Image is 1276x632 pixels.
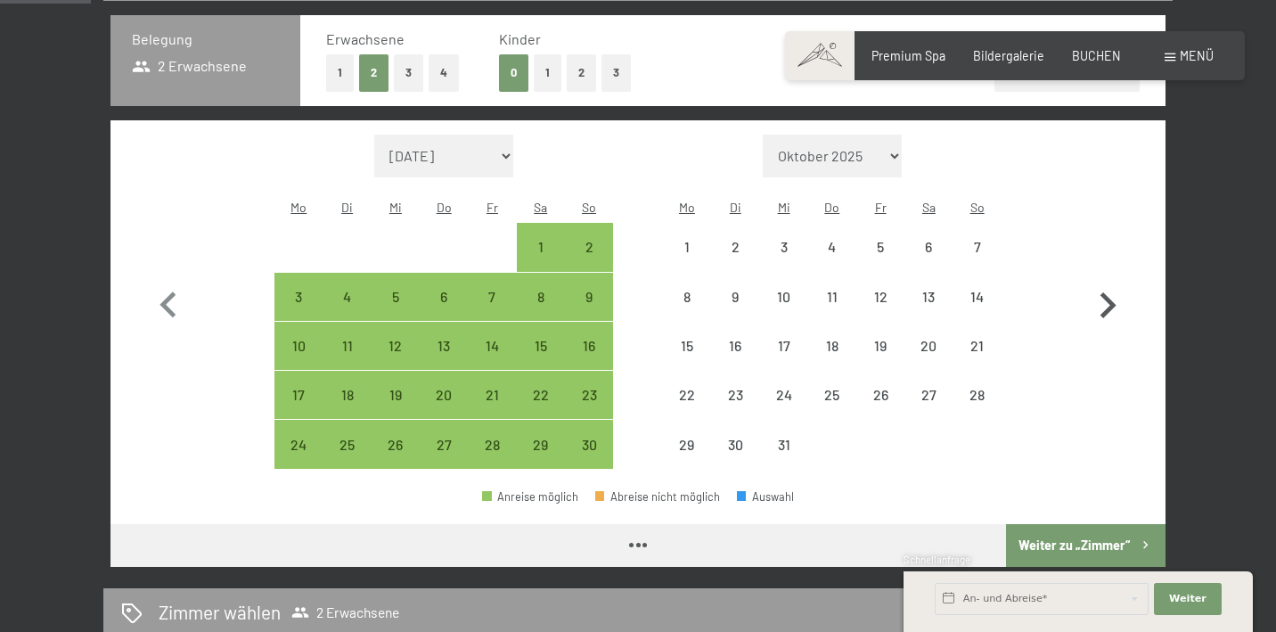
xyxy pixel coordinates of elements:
[759,371,807,419] div: Wed Dec 24 2025
[808,322,856,370] div: Thu Dec 18 2025
[904,371,953,419] div: Sat Dec 27 2025
[595,491,720,503] div: Abreise nicht möglich
[517,273,565,321] div: Anreise möglich
[420,371,468,419] div: Thu Nov 20 2025
[953,322,1002,370] div: Anreise nicht möglich
[567,339,611,383] div: 16
[567,240,611,284] div: 2
[663,371,711,419] div: Mon Dec 22 2025
[711,420,759,468] div: Anreise nicht möglich
[856,223,904,271] div: Anreise nicht möglich
[276,438,321,482] div: 24
[143,135,194,470] button: Vorheriger Monat
[324,290,369,334] div: 4
[468,420,516,468] div: Anreise möglich
[323,420,371,468] div: Tue Nov 25 2025
[274,371,323,419] div: Mon Nov 17 2025
[565,273,613,321] div: Anreise möglich
[759,322,807,370] div: Anreise nicht möglich
[276,339,321,383] div: 10
[858,388,903,432] div: 26
[663,322,711,370] div: Mon Dec 15 2025
[953,223,1002,271] div: Sun Dec 07 2025
[1180,48,1214,63] span: Menü
[904,223,953,271] div: Anreise nicht möglich
[808,322,856,370] div: Anreise nicht möglich
[663,223,711,271] div: Mon Dec 01 2025
[487,200,498,215] abbr: Freitag
[373,339,418,383] div: 12
[759,223,807,271] div: Anreise nicht möglich
[711,273,759,321] div: Anreise nicht möglich
[567,438,611,482] div: 30
[274,420,323,468] div: Mon Nov 24 2025
[778,200,790,215] abbr: Mittwoch
[906,240,951,284] div: 6
[904,371,953,419] div: Anreise nicht möglich
[437,200,452,215] abbr: Donnerstag
[761,240,806,284] div: 3
[372,273,420,321] div: Wed Nov 05 2025
[341,200,353,215] abbr: Dienstag
[132,29,279,49] h3: Belegung
[953,371,1002,419] div: Sun Dec 28 2025
[808,223,856,271] div: Anreise nicht möglich
[711,322,759,370] div: Anreise nicht möglich
[291,603,399,621] span: 2 Erwachsene
[323,371,371,419] div: Anreise möglich
[711,420,759,468] div: Tue Dec 30 2025
[1072,48,1121,63] a: BUCHEN
[565,420,613,468] div: Anreise möglich
[663,223,711,271] div: Anreise nicht möglich
[808,273,856,321] div: Anreise nicht möglich
[276,290,321,334] div: 3
[470,290,514,334] div: 7
[955,290,1000,334] div: 14
[665,438,709,482] div: 29
[810,388,855,432] div: 25
[665,240,709,284] div: 1
[856,273,904,321] div: Fri Dec 12 2025
[713,240,757,284] div: 2
[323,273,371,321] div: Tue Nov 04 2025
[665,339,709,383] div: 15
[582,200,596,215] abbr: Sonntag
[274,273,323,321] div: Mon Nov 03 2025
[810,339,855,383] div: 18
[420,420,468,468] div: Thu Nov 27 2025
[858,240,903,284] div: 5
[761,438,806,482] div: 31
[565,322,613,370] div: Anreise möglich
[565,223,613,271] div: Anreise möglich
[372,420,420,468] div: Wed Nov 26 2025
[567,388,611,432] div: 23
[372,420,420,468] div: Anreise möglich
[856,371,904,419] div: Fri Dec 26 2025
[394,54,423,91] button: 3
[517,223,565,271] div: Sat Nov 01 2025
[565,420,613,468] div: Sun Nov 30 2025
[955,388,1000,432] div: 28
[565,322,613,370] div: Sun Nov 16 2025
[372,322,420,370] div: Anreise möglich
[761,290,806,334] div: 10
[276,388,321,432] div: 17
[953,322,1002,370] div: Sun Dec 21 2025
[468,322,516,370] div: Anreise möglich
[759,273,807,321] div: Wed Dec 10 2025
[679,200,695,215] abbr: Montag
[274,371,323,419] div: Anreise möglich
[737,491,794,503] div: Auswahl
[759,420,807,468] div: Wed Dec 31 2025
[517,371,565,419] div: Sat Nov 22 2025
[904,273,953,321] div: Anreise nicht möglich
[323,371,371,419] div: Tue Nov 18 2025
[323,322,371,370] div: Anreise möglich
[970,200,985,215] abbr: Sonntag
[904,322,953,370] div: Sat Dec 20 2025
[468,371,516,419] div: Fri Nov 21 2025
[665,388,709,432] div: 22
[519,290,563,334] div: 8
[858,339,903,383] div: 19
